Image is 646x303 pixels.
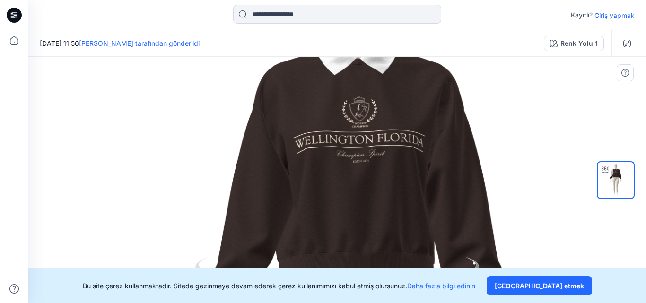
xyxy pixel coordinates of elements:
font: [DATE] 11:56 [40,39,79,47]
font: Kayıtlı? [571,11,593,19]
font: Renk Yolu 1 [560,39,598,47]
font: Bu site çerez kullanmaktadır. Sitede gezinmeye devam ederek çerez kullanımımızı kabul etmiş olurs... [83,282,407,290]
button: Renk Yolu 1 [544,36,604,51]
a: [PERSON_NAME] tarafından gönderildi [79,39,200,47]
img: Arşiv [598,162,634,198]
font: [GEOGRAPHIC_DATA] etmek [495,282,584,290]
a: Daha fazla bilgi edinin [407,282,475,290]
button: [GEOGRAPHIC_DATA] etmek [487,276,592,295]
font: Giriş yapmak [594,11,635,19]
